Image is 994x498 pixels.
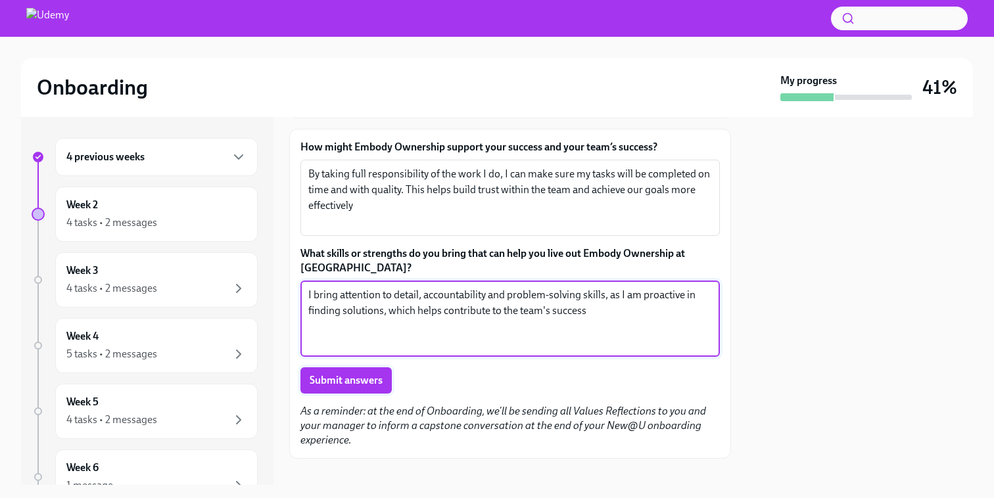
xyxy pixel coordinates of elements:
h6: Week 5 [66,395,99,409]
img: Udemy [26,8,69,29]
a: Week 24 tasks • 2 messages [32,187,258,242]
em: As a reminder: at the end of Onboarding, we'll be sending all Values Reflections to you and your ... [300,405,706,446]
div: 4 tasks • 2 messages [66,413,157,427]
a: Week 45 tasks • 2 messages [32,318,258,373]
h6: 4 previous weeks [66,150,145,164]
label: How might Embody Ownership support your success and your team’s success? [300,140,720,154]
div: 5 tasks • 2 messages [66,347,157,361]
h6: Week 4 [66,329,99,344]
span: Submit answers [310,374,383,387]
div: 4 tasks • 2 messages [66,281,157,296]
label: What skills or strengths do you bring that can help you live out Embody Ownership at [GEOGRAPHIC_... [300,246,720,275]
a: Week 54 tasks • 2 messages [32,384,258,439]
h6: Week 6 [66,461,99,475]
h6: Week 3 [66,263,99,278]
strong: My progress [780,74,837,88]
div: 4 previous weeks [55,138,258,176]
div: 1 message [66,478,113,493]
div: 4 tasks • 2 messages [66,215,157,230]
h3: 41% [922,76,957,99]
h6: Week 2 [66,198,98,212]
h2: Onboarding [37,74,148,101]
a: Week 34 tasks • 2 messages [32,252,258,307]
textarea: I bring attention to detail, accountability and problem-solving skills, as I am proactive in find... [308,287,712,350]
textarea: By taking full responsibility of the work I do, I can make sure my tasks will be completed on tim... [308,166,712,229]
button: Submit answers [300,367,392,394]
